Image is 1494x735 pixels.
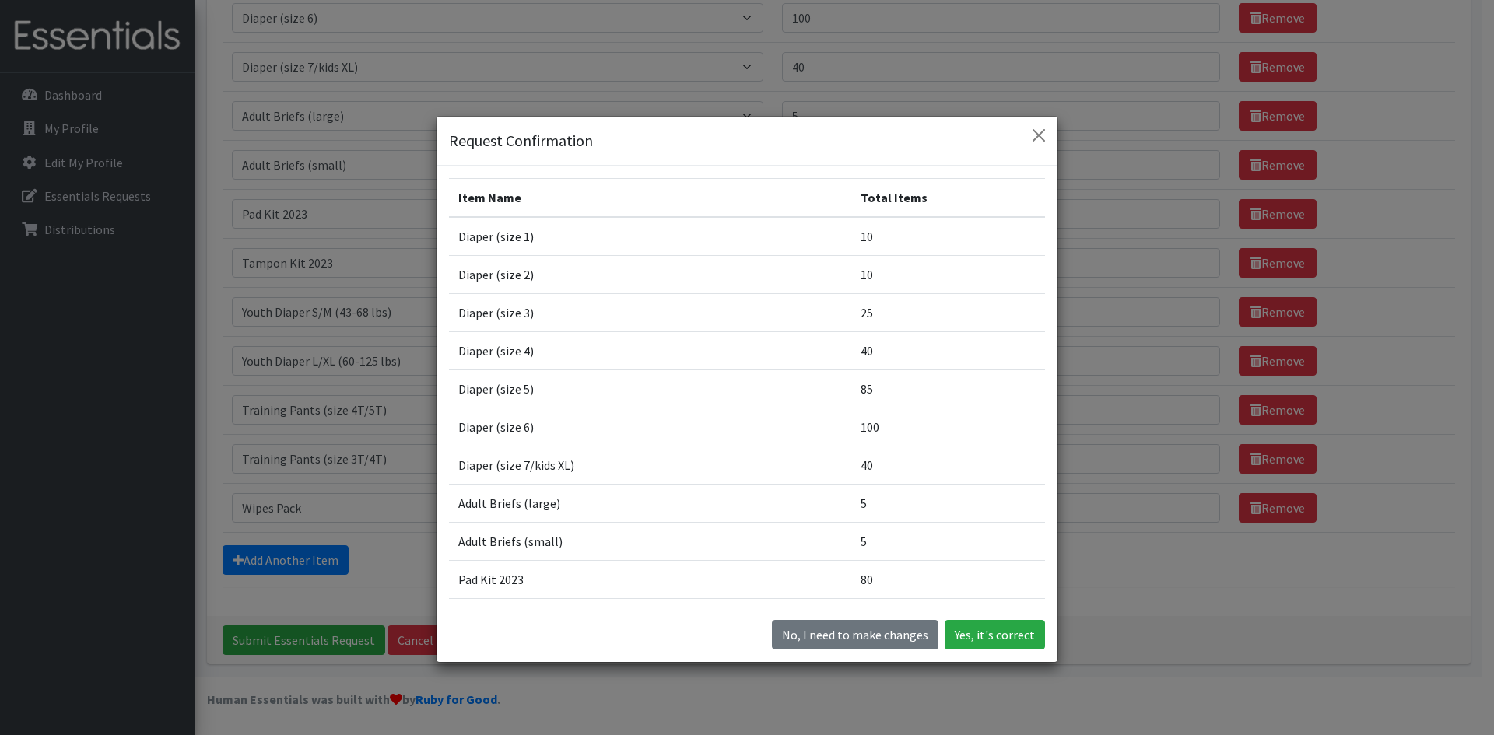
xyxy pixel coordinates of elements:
[449,485,851,523] td: Adult Briefs (large)
[449,523,851,561] td: Adult Briefs (small)
[851,256,1045,294] td: 10
[851,523,1045,561] td: 5
[449,217,851,256] td: Diaper (size 1)
[449,294,851,332] td: Diaper (size 3)
[449,256,851,294] td: Diaper (size 2)
[851,179,1045,218] th: Total Items
[449,129,593,152] h5: Request Confirmation
[449,561,851,599] td: Pad Kit 2023
[851,294,1045,332] td: 25
[449,599,851,637] td: Tampon Kit 2023
[851,370,1045,408] td: 85
[449,408,851,446] td: Diaper (size 6)
[945,620,1045,649] button: Yes, it's correct
[851,217,1045,256] td: 10
[1026,123,1051,148] button: Close
[851,599,1045,637] td: 20
[772,620,938,649] button: No I need to make changes
[449,179,851,218] th: Item Name
[851,332,1045,370] td: 40
[449,332,851,370] td: Diaper (size 4)
[851,485,1045,523] td: 5
[851,408,1045,446] td: 100
[851,446,1045,485] td: 40
[449,446,851,485] td: Diaper (size 7/kids XL)
[449,370,851,408] td: Diaper (size 5)
[851,561,1045,599] td: 80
